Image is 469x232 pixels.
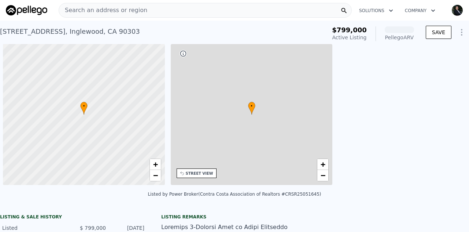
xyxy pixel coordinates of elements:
button: Solutions [353,4,399,17]
span: − [321,171,325,180]
a: Zoom in [150,159,161,170]
a: Zoom in [317,159,328,170]
span: Active Listing [332,35,367,40]
span: • [80,103,88,109]
button: Show Options [454,25,469,40]
button: SAVE [426,26,451,39]
div: • [80,102,88,115]
span: $ 799,000 [80,225,106,231]
button: Company [399,4,441,17]
span: + [321,160,325,169]
span: − [153,171,158,180]
span: $799,000 [332,26,367,34]
span: + [153,160,158,169]
img: Pellego [6,5,47,15]
div: Listed by Power Broker (Contra Costa Association of Realtors #CRSR25051645) [148,192,321,197]
div: [DATE] [112,224,144,232]
a: Zoom out [150,170,161,181]
a: Zoom out [317,170,328,181]
div: Listed [2,224,67,232]
div: Pellego ARV [385,34,414,41]
span: • [248,103,255,109]
div: • [248,102,255,115]
div: STREET VIEW [186,171,213,176]
img: avatar [451,4,463,16]
span: Search an address or region [59,6,147,15]
div: Listing remarks [161,214,308,220]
